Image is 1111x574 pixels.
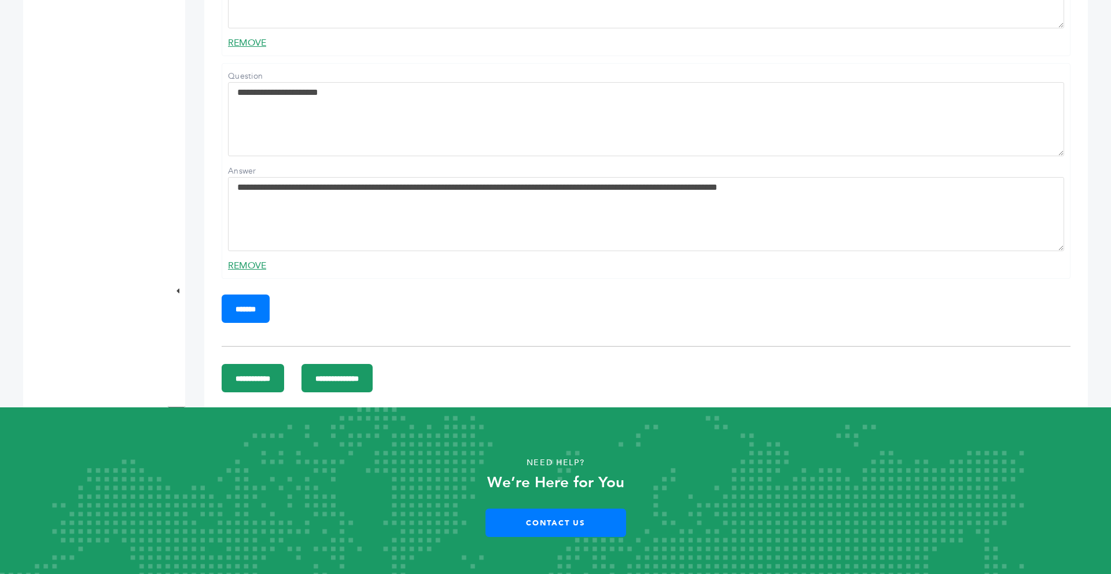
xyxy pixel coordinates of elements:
a: REMOVE [228,36,266,49]
p: Need Help? [56,454,1055,472]
a: Contact Us [485,509,626,537]
a: REMOVE [228,259,266,272]
label: Answer [228,165,309,177]
strong: We’re Here for You [487,472,624,493]
label: Question [228,71,309,82]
